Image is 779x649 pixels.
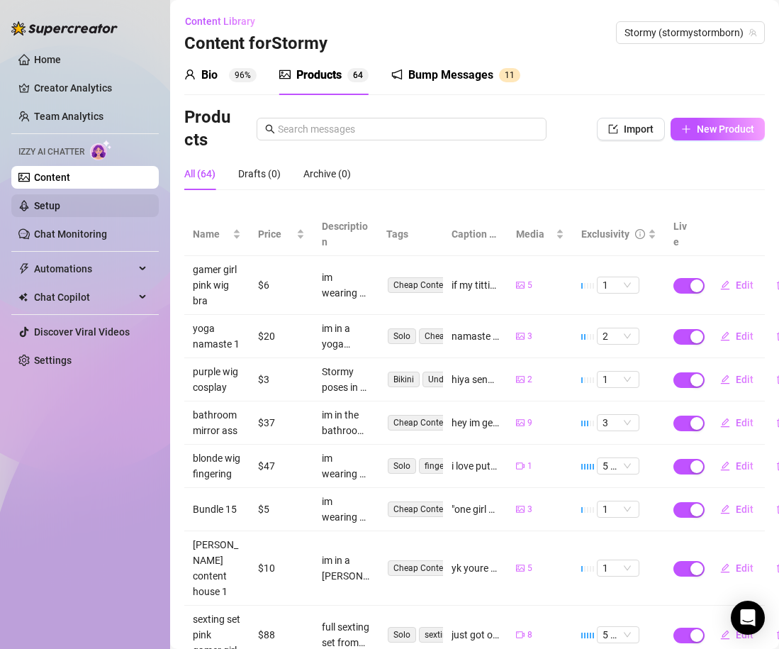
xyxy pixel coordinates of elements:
[603,277,634,293] span: 1
[378,213,443,256] th: Tags
[388,627,416,643] span: Solo
[322,450,370,482] div: im wearing a blonde wig totally nude laying on my pink rug and i start playing with myself with m...
[720,630,730,640] span: edit
[452,277,500,293] div: if my titties were a controller how hard would you button mash them? asking for a friend 😄
[452,627,500,643] div: just got off a gaming sesh and was feeling super horny for you. so i decided to record an entire ...
[720,504,730,514] span: edit
[736,504,753,515] span: Edit
[749,28,757,37] span: team
[238,166,281,182] div: Drafts (0)
[184,488,250,531] td: Bundle 15
[624,22,756,43] span: Stormy (stormystormborn)
[603,372,634,387] span: 1
[34,111,103,122] a: Team Analytics
[193,226,230,242] span: Name
[709,325,765,348] button: Edit
[452,415,500,431] div: hey im getting ready to take a bath you comin with?? 💦
[681,124,691,134] span: plus
[184,401,250,445] td: bathroom mirror ass
[322,407,370,438] div: im in the bathroom leaning over the sink fully nude with all angles of my bare ass and face in th...
[34,228,107,240] a: Chat Monitoring
[516,281,525,289] span: picture
[303,166,351,182] div: Archive (0)
[516,462,525,470] span: video-camera
[34,326,130,338] a: Discover Viral Videos
[736,331,753,342] span: Edit
[184,166,215,182] div: All (64)
[422,372,476,387] span: Underboob
[184,10,267,33] button: Content Library
[184,33,327,55] h3: Content for Stormy
[34,172,70,183] a: Content
[736,279,753,291] span: Edit
[527,562,532,575] span: 5
[184,256,250,315] td: gamer girl pink wig bra
[527,330,532,343] span: 3
[697,123,754,135] span: New Product
[731,601,765,635] div: Open Intercom Messenger
[388,277,456,293] span: Cheap Content
[184,531,250,606] td: [PERSON_NAME] content house 1
[527,373,532,387] span: 2
[516,564,525,572] span: picture
[388,501,456,517] span: Cheap Content
[250,531,313,606] td: $10
[452,501,500,517] div: "one girl chillin in a hot tub 6 ft apart cause im all alone" 💦
[201,67,218,84] div: Bio
[720,280,730,290] span: edit
[322,321,370,352] div: im in a yoga studio in a yoga pose sitting fully nude. my hair is pink and green and im practing ...
[516,505,525,514] span: picture
[709,498,765,521] button: Edit
[90,140,112,160] img: AI Chatter
[527,279,532,292] span: 5
[185,16,255,27] span: Content Library
[419,458,456,474] span: fingers
[527,416,532,430] span: 9
[516,226,553,242] span: Media
[736,417,753,428] span: Edit
[388,372,420,387] span: Bikini
[709,455,765,477] button: Edit
[18,263,30,274] span: thunderbolt
[709,368,765,391] button: Edit
[603,627,634,643] span: 5 🔥
[624,123,654,135] span: Import
[353,70,358,80] span: 6
[279,69,291,80] span: picture
[720,418,730,428] span: edit
[603,415,634,431] span: 3
[34,77,147,99] a: Creator Analytics
[527,460,532,473] span: 1
[250,445,313,488] td: $47
[720,331,730,341] span: edit
[250,358,313,401] td: $3
[603,560,634,576] span: 1
[736,562,753,574] span: Edit
[527,628,532,642] span: 8
[278,121,538,137] input: Search messages
[709,411,765,434] button: Edit
[184,106,239,152] h3: Products
[499,68,520,82] sup: 11
[665,213,700,256] th: Live
[391,69,403,80] span: notification
[527,503,532,516] span: 3
[452,372,500,387] div: hiya senpai whats up
[510,70,515,80] span: 1
[184,315,250,358] td: yoga namaste 1
[229,68,257,82] sup: 96%
[516,418,525,427] span: picture
[419,627,458,643] span: sexting
[313,213,379,256] th: Description
[671,118,765,140] button: New Product
[452,458,500,474] div: i love putting my fingers deep inside myself i always feel so naughty playing with myself 😜
[603,328,634,344] span: 2
[709,274,765,296] button: Edit
[709,623,765,646] button: Edit
[720,563,730,573] span: edit
[597,118,665,140] button: Import
[608,124,618,134] span: import
[720,461,730,471] span: edit
[505,70,510,80] span: 1
[184,213,250,256] th: Name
